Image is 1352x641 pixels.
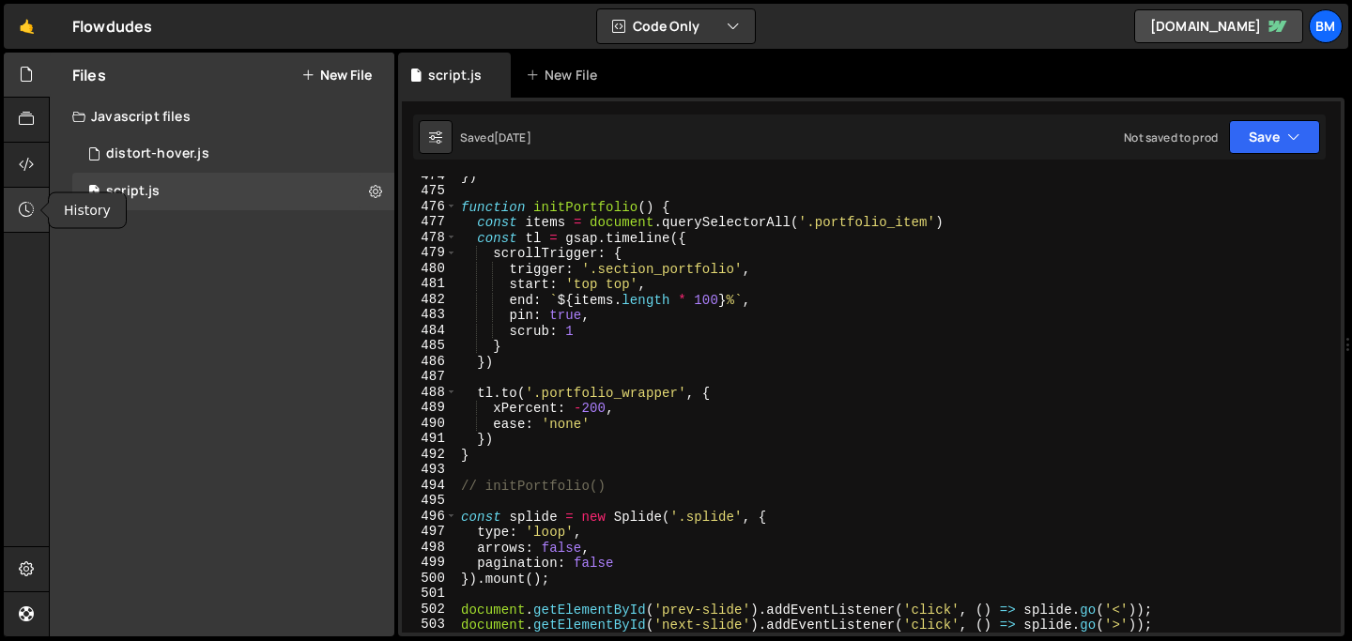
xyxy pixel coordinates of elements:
div: 493 [402,462,457,478]
div: 501 [402,586,457,602]
div: 475 [402,183,457,199]
div: Flowdudes [72,15,152,38]
div: 16228/44163.js [72,135,394,173]
button: Save [1229,120,1320,154]
div: Saved [460,130,531,145]
div: 478 [402,230,457,246]
div: New File [526,66,605,84]
div: 491 [402,431,457,447]
div: 495 [402,493,457,509]
div: script.js [106,183,160,200]
div: 498 [402,540,457,556]
div: 487 [402,369,457,385]
div: 488 [402,385,457,401]
div: 481 [402,276,457,292]
button: New File [301,68,372,83]
div: 497 [402,524,457,540]
div: 499 [402,555,457,571]
div: [DATE] [494,130,531,145]
div: 496 [402,509,457,525]
div: 476 [402,199,457,215]
div: 483 [402,307,457,323]
div: 494 [402,478,457,494]
a: 🤙 [4,4,50,49]
div: 502 [402,602,457,618]
a: [DOMAIN_NAME] [1134,9,1303,43]
div: 480 [402,261,457,277]
div: 503 [402,617,457,633]
div: distort-hover.js [106,145,209,162]
div: 492 [402,447,457,463]
div: 486 [402,354,457,370]
span: 1 [88,186,100,201]
div: 485 [402,338,457,354]
div: 490 [402,416,457,432]
div: History [49,193,126,228]
a: bm [1309,9,1343,43]
button: Code Only [597,9,755,43]
div: 484 [402,323,457,339]
div: 479 [402,245,457,261]
div: script.js [428,66,482,84]
div: 489 [402,400,457,416]
div: 500 [402,571,457,587]
div: 477 [402,214,457,230]
div: 16228/43706.js [72,173,394,210]
div: 482 [402,292,457,308]
h2: Files [72,65,106,85]
div: Not saved to prod [1124,130,1218,145]
div: Javascript files [50,98,394,135]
